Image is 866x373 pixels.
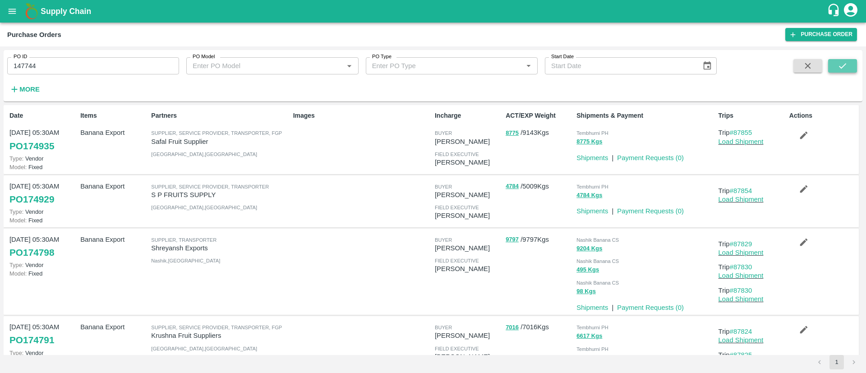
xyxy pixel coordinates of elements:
p: Banana Export [80,181,147,191]
a: Payment Requests (0) [617,304,684,311]
button: 495 Kgs [576,265,599,275]
a: #87830 [730,287,752,294]
span: [GEOGRAPHIC_DATA] , [GEOGRAPHIC_DATA] [151,205,257,210]
span: field executive [435,152,479,157]
a: Payment Requests (0) [617,154,684,161]
span: [GEOGRAPHIC_DATA] , [GEOGRAPHIC_DATA] [151,346,257,351]
p: / 9797 Kgs [506,235,573,245]
a: Load Shipment [719,295,764,303]
span: Tembhurni PH [576,325,608,330]
a: Load Shipment [719,249,764,256]
button: 8775 Kgs [576,137,602,147]
a: Load Shipment [719,272,764,279]
p: [PERSON_NAME] [435,157,502,167]
strong: More [19,86,40,93]
img: logo [23,2,41,20]
a: Load Shipment [719,336,764,344]
p: / 5009 Kgs [506,181,573,192]
p: Shreyansh Exports [151,243,289,253]
p: Fixed [9,269,77,278]
button: Choose date [699,57,716,74]
span: buyer [435,130,452,136]
button: 6617 Kgs [576,331,602,341]
p: [PERSON_NAME] [435,211,502,221]
span: Nashik Banana CS [576,280,619,286]
span: Supplier, Transporter [151,237,216,243]
p: Krushna Fruit Suppliers [151,331,289,341]
label: Start Date [551,53,574,60]
p: [DATE] 05:30AM [9,322,77,332]
div: | [608,149,613,163]
p: Fixed [9,163,77,171]
p: [DATE] 05:30AM [9,181,77,191]
p: [PERSON_NAME] [435,264,502,274]
button: open drawer [2,1,23,22]
p: [PERSON_NAME] [435,352,502,362]
p: Vendor [9,261,77,269]
button: 395 Kgs [576,353,599,363]
button: 9204 Kgs [576,244,602,254]
p: Vendor [9,207,77,216]
label: PO ID [14,53,27,60]
a: PO174929 [9,191,54,207]
span: Nashik Banana CS [576,237,619,243]
p: Vendor [9,154,77,163]
span: Type: [9,350,23,356]
a: PO174798 [9,244,54,261]
label: PO Model [193,53,215,60]
a: PO174791 [9,332,54,348]
a: Supply Chain [41,5,827,18]
div: account of current user [843,2,859,21]
span: Type: [9,262,23,268]
p: [DATE] 05:30AM [9,235,77,244]
p: Trip [719,239,786,249]
a: #87829 [730,240,752,248]
label: PO Type [372,53,392,60]
span: buyer [435,184,452,189]
p: Date [9,111,77,120]
input: Start Date [545,57,695,74]
a: Purchase Order [785,28,857,41]
div: | [608,299,613,313]
span: Type: [9,208,23,215]
p: Banana Export [80,235,147,244]
button: Open [343,60,355,72]
button: More [7,82,42,97]
p: Banana Export [80,128,147,138]
span: buyer [435,237,452,243]
p: Vendor [9,349,77,357]
span: Model: [9,270,27,277]
p: / 7016 Kgs [506,322,573,332]
span: field executive [435,346,479,351]
p: Trip [719,327,786,336]
a: Shipments [576,207,608,215]
p: [PERSON_NAME] [435,190,502,200]
span: Tembhurni PH [576,184,608,189]
div: | [608,203,613,216]
span: Supplier, Service Provider, Transporter, FGP [151,325,282,330]
p: Trip [719,262,786,272]
a: Payment Requests (0) [617,207,684,215]
p: [PERSON_NAME] [435,331,502,341]
span: Tembhurni PH [576,346,608,352]
p: Safal Fruit Supplier [151,137,289,147]
p: Trips [719,111,786,120]
p: [DATE] 05:30AM [9,128,77,138]
a: PO174935 [9,138,54,154]
p: Trip [719,286,786,295]
button: Open [523,60,534,72]
a: #87854 [730,187,752,194]
span: Nashik , [GEOGRAPHIC_DATA] [151,258,220,263]
a: #87855 [730,129,752,136]
button: page 1 [829,355,844,369]
button: 8775 [506,128,519,138]
button: 7016 [506,322,519,333]
span: [GEOGRAPHIC_DATA] , [GEOGRAPHIC_DATA] [151,152,257,157]
input: Enter PO ID [7,57,179,74]
p: Images [293,111,431,120]
p: Shipments & Payment [576,111,714,120]
button: 4784 [506,181,519,192]
span: Nashik Banana CS [576,258,619,264]
input: Enter PO Model [189,60,341,72]
p: Incharge [435,111,502,120]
